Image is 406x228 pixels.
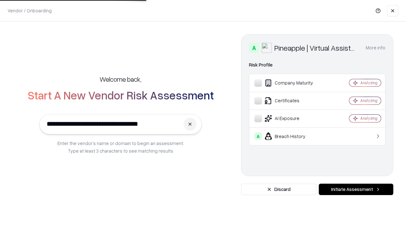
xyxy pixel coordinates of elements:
[262,43,272,53] img: Pineapple | Virtual Assistant Agency
[274,43,358,53] div: Pineapple | Virtual Assistant Agency
[254,115,330,122] div: AI Exposure
[360,116,377,121] div: Analyzing
[100,75,141,84] h5: Welcome back,
[249,43,259,53] div: A
[8,7,52,14] p: Vendor / Onboarding
[254,132,262,140] div: A
[360,98,377,103] div: Analyzing
[241,184,316,195] button: Discard
[366,42,385,54] button: More info
[57,139,184,155] p: Enter the vendor’s name or domain to begin an assessment. Type at least 3 characters to see match...
[28,89,214,101] h2: Start A New Vendor Risk Assessment
[254,79,330,87] div: Company Maturity
[254,132,330,140] div: Breach History
[254,97,330,104] div: Certificates
[249,61,385,69] div: Risk Profile
[360,80,377,85] div: Analyzing
[319,184,393,195] button: Initiate Assessment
